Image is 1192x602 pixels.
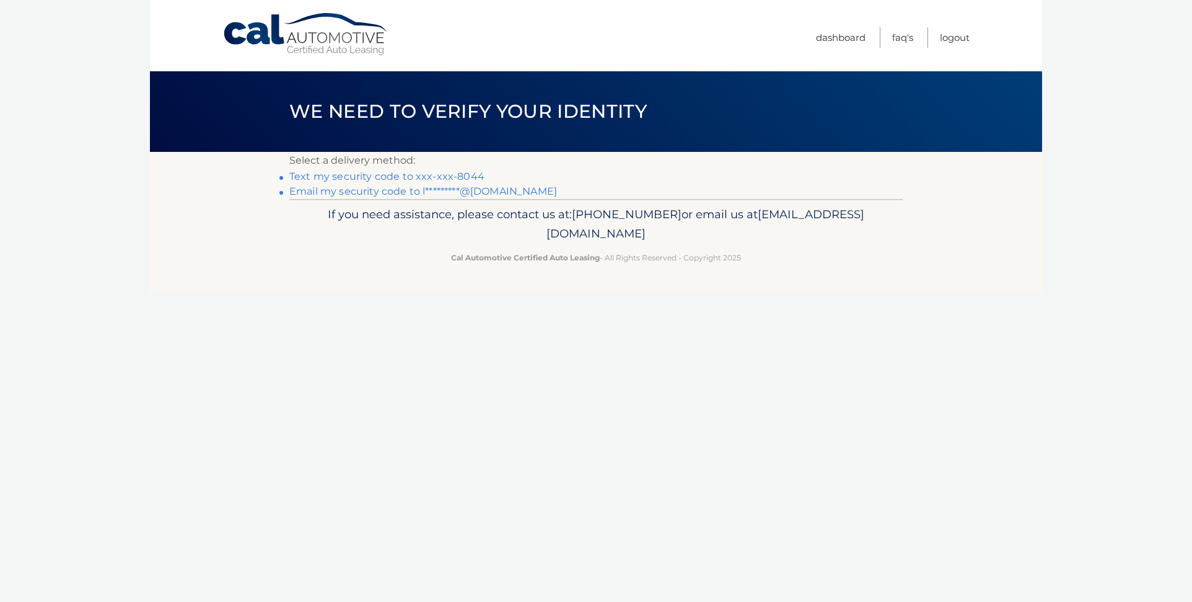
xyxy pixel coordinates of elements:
[289,185,557,197] a: Email my security code to l*********@[DOMAIN_NAME]
[572,207,681,221] span: [PHONE_NUMBER]
[289,100,647,123] span: We need to verify your identity
[892,27,913,48] a: FAQ's
[289,170,484,182] a: Text my security code to xxx-xxx-8044
[297,205,895,244] p: If you need assistance, please contact us at: or email us at
[451,253,600,262] strong: Cal Automotive Certified Auto Leasing
[940,27,970,48] a: Logout
[297,251,895,264] p: - All Rights Reserved - Copyright 2025
[289,152,903,169] p: Select a delivery method:
[816,27,866,48] a: Dashboard
[222,12,390,56] a: Cal Automotive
